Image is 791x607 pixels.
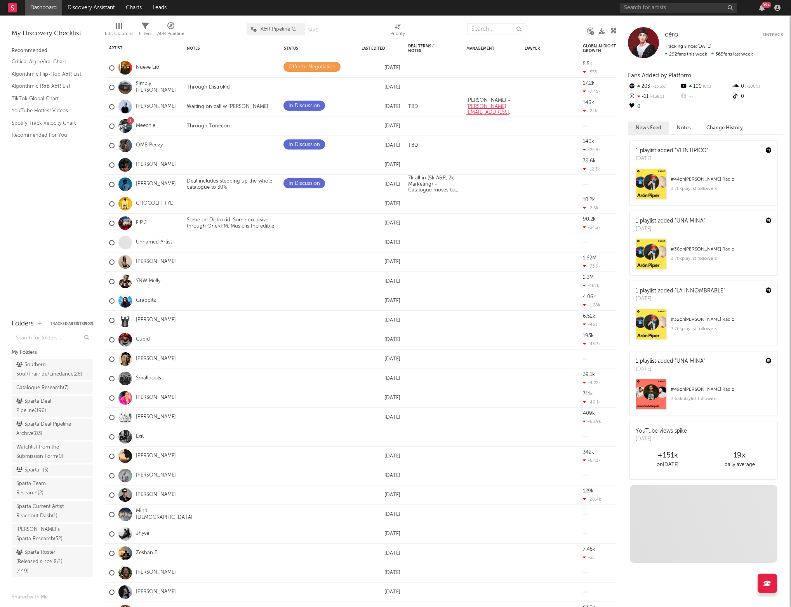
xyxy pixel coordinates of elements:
a: Smallpools [136,375,161,382]
div: [PERSON_NAME]'s Sparta Research ( 52 ) [16,525,71,544]
div: [DATE] [362,452,400,461]
div: -45.3k [583,341,601,346]
div: 1 playlist added [636,217,705,225]
a: OMB Peezy [136,142,163,149]
div: 1 playlist added [636,357,705,365]
div: daily average [704,460,775,470]
a: [PERSON_NAME] [136,414,176,421]
div: 193k [583,333,594,338]
div: In Discussion [289,101,320,111]
div: [DATE] [636,435,687,443]
div: 1 playlist added [636,147,708,155]
a: #44on[PERSON_NAME] Radio2.76kplaylist followers [630,169,777,205]
div: Shared with Me [12,593,93,602]
div: Through Tunecore [183,123,235,129]
div: 129k [583,489,594,494]
div: [DATE] [362,529,400,539]
div: [DATE] [636,225,705,233]
input: Search for artists [620,3,737,13]
a: Catalogue Research(7) [12,382,93,394]
div: 2.76k playlist followers [671,254,772,263]
div: [DATE] [362,471,400,480]
div: A&R Pipeline [157,19,184,42]
div: Notes [187,46,264,51]
div: Folders [12,319,34,329]
a: Sparta Team Research(2) [12,478,93,499]
div: Deal includes stepping up the whole catalogue to 30% [183,178,280,190]
div: Watchlist from the Submission Form ( 0 ) [16,443,71,461]
div: 146k [583,100,594,105]
div: 5.5k [583,61,592,66]
div: -25.8k [583,147,601,152]
div: TBD [404,143,422,149]
div: [DATE] [362,316,400,325]
div: 17.2k [583,81,595,86]
div: YouTube views spike [636,427,687,435]
div: 6.52k [583,314,595,319]
div: Southern Soul/Trailride/Linedance ( 28 ) [16,360,82,379]
div: 2.76k playlist followers [671,184,772,193]
a: Sparta Roster (Released since 8/1)(449) [12,547,93,577]
div: 2.63k playlist followers [671,394,772,404]
div: [DATE] [362,238,400,247]
div: Status [284,46,334,51]
div: Sparta Team Research ( 2 ) [16,479,71,498]
a: #32on[PERSON_NAME] Radio2.76kplaylist followers [630,309,777,346]
div: Sparta Current Artist Reachout Dash ( 1 ) [16,502,71,521]
div: In Discussion [289,140,320,150]
div: Lawyer [525,46,563,51]
button: Tracked Artists(902) [50,322,93,326]
div: Priority [390,19,405,42]
a: Algorithmic Hip-Hop A&R List [12,70,85,78]
div: [DATE] [362,141,400,150]
button: Untrack [763,31,783,39]
a: [PERSON_NAME] [136,453,176,459]
div: -461 [583,322,597,327]
span: -13.3 % [650,85,666,89]
div: [PERSON_NAME] - [462,97,521,116]
a: #38on[PERSON_NAME] Radio2.76kplaylist followers [630,238,777,275]
a: Algorithmic R&B A&R List [12,82,85,90]
div: [DATE] [362,413,400,422]
div: -12.3k [583,167,600,172]
a: Critical Algo/Viral Chart [12,57,85,66]
div: # 32 on [PERSON_NAME] Radio [671,315,772,324]
a: [PERSON_NAME] [136,317,176,324]
a: [PERSON_NAME] [136,472,176,479]
a: [PERSON_NAME] [136,162,176,168]
a: [PERSON_NAME] [136,395,176,401]
a: Spotify Track Velocity Chart [12,119,85,127]
div: [DATE] [362,83,400,92]
a: [PERSON_NAME] [136,492,176,498]
div: 409k [583,411,595,416]
div: Priority [390,29,405,38]
div: 1 playlist added [636,287,725,295]
div: [DATE] [362,490,400,500]
a: Sparta Deal Pipeline Archive(83) [12,419,93,440]
a: "LA INNOMBRABLE" [675,288,725,294]
a: [PERSON_NAME] [136,259,176,265]
div: 100 [680,82,731,92]
div: [DATE] [362,277,400,286]
div: +151k [632,451,704,460]
div: [DATE] [362,355,400,364]
span: -100 % [744,85,760,89]
div: -63.9k [583,419,601,424]
div: Offer In Negotiation [289,63,336,72]
span: 292 fans this week [665,52,707,57]
div: 39.1k [583,372,595,377]
a: [PERSON_NAME] [136,181,176,188]
div: Edit Columns [105,29,133,38]
div: -46.1k [583,400,601,405]
div: Global Audio Streams Daily Growth [583,44,641,53]
div: [DATE] [362,199,400,209]
a: Recommended For You [12,131,85,139]
div: [DATE] [362,549,400,558]
div: -24k [583,108,597,113]
div: 4.06k [583,294,596,299]
a: TikTok Global Chart [12,94,85,103]
div: [DATE] [362,568,400,577]
span: A&R Pipeline Collaboration Official [261,27,301,32]
a: Watchlist from the Submission Form(0) [12,442,93,463]
div: 7k all in (5k A&R, 2k Marketing) - Catalogue moves to 70/30 [404,175,462,193]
